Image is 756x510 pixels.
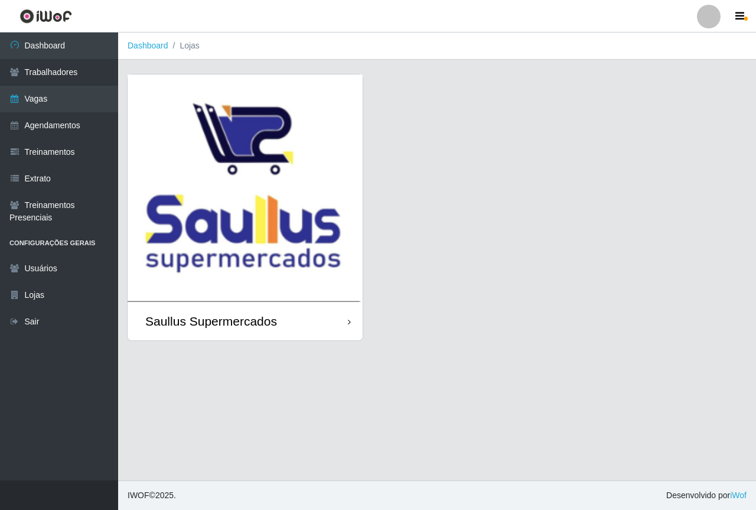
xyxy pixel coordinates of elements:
a: Saullus Supermercados [128,74,363,340]
span: IWOF [128,490,149,500]
img: CoreUI Logo [19,9,72,24]
span: © 2025 . [128,489,176,502]
a: iWof [730,490,747,500]
li: Lojas [168,40,200,52]
div: Saullus Supermercados [145,314,277,329]
span: Desenvolvido por [666,489,747,502]
img: cardImg [128,74,363,302]
nav: breadcrumb [118,33,756,60]
a: Dashboard [128,41,168,50]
